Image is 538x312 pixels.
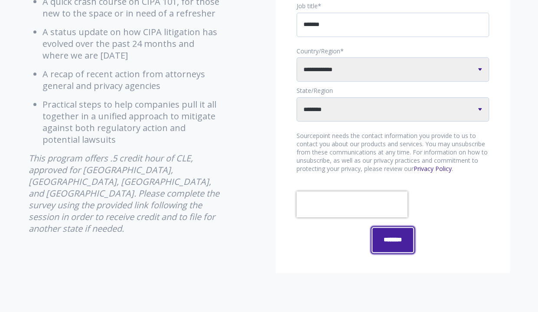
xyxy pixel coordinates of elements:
li: A status update on how CIPA litigation has evolved over the past 24 months and where we are [DATE] [42,26,222,61]
span: State/Region [297,86,333,95]
em: This program offers .5 credit hour of CLE, approved for [GEOGRAPHIC_DATA], [GEOGRAPHIC_DATA], [GE... [29,152,219,234]
span: Job title [297,2,318,10]
span: Country/Region [297,47,340,55]
li: A recap of recent action from attorneys general and privacy agencies [42,68,222,92]
p: Sourcepoint needs the contact information you provide to us to contact you about our products and... [297,132,489,173]
li: Practical steps to help companies pull it all together in a unified approach to mitigate against ... [42,99,222,145]
a: Privacy Policy [414,164,452,173]
iframe: reCAPTCHA [297,191,408,217]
